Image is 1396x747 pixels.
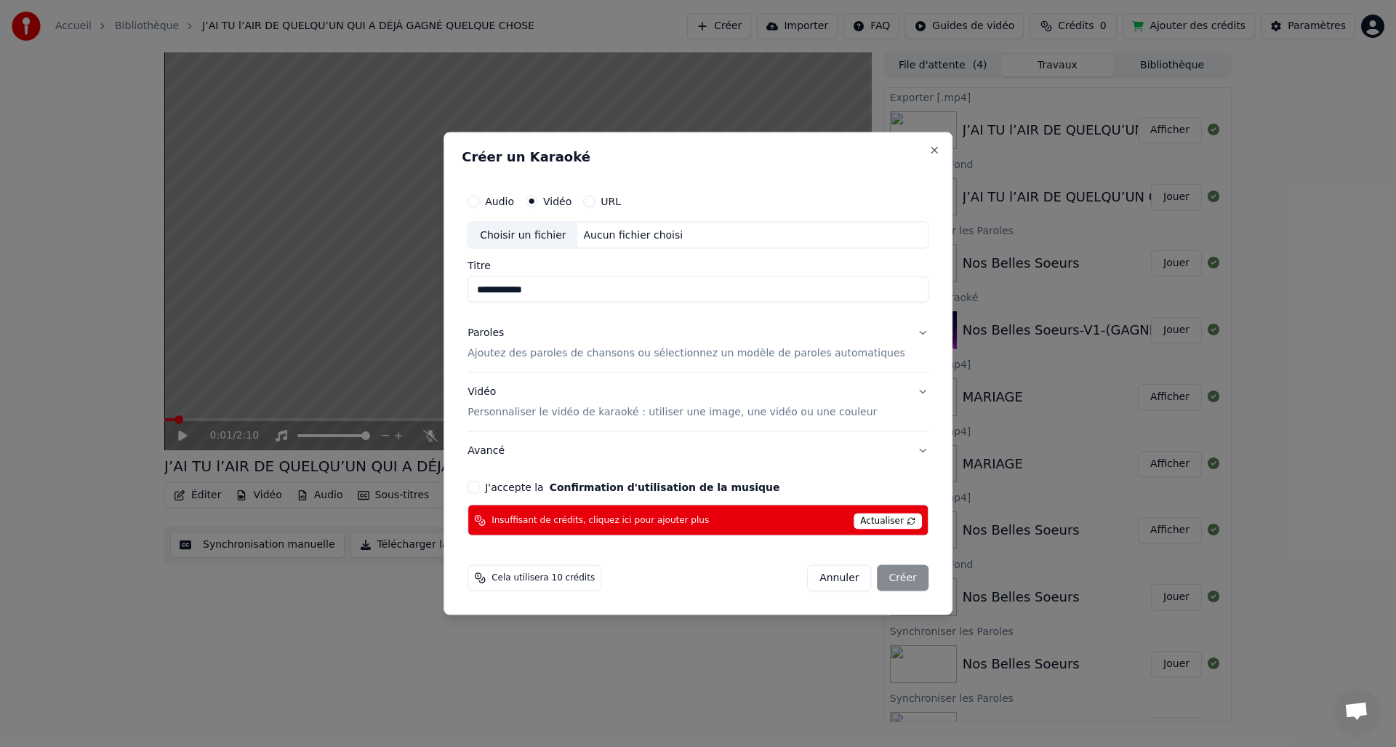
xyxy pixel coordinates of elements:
[854,514,922,530] span: Actualiser
[468,373,928,431] button: VidéoPersonnaliser le vidéo de karaoké : utiliser une image, une vidéo ou une couleur
[468,314,928,372] button: ParolesAjoutez des paroles de chansons ou sélectionnez un modèle de paroles automatiques
[578,228,689,242] div: Aucun fichier choisi
[468,346,905,361] p: Ajoutez des paroles de chansons ou sélectionnez un modèle de paroles automatiques
[468,405,877,420] p: Personnaliser le vidéo de karaoké : utiliser une image, une vidéo ou une couleur
[468,222,577,248] div: Choisir un fichier
[468,432,928,470] button: Avancé
[492,572,595,584] span: Cela utilisera 10 crédits
[468,260,928,271] label: Titre
[485,196,514,206] label: Audio
[485,482,779,492] label: J'accepte la
[468,326,504,340] div: Paroles
[462,150,934,163] h2: Créer un Karaoké
[468,385,877,420] div: Vidéo
[807,565,871,591] button: Annuler
[492,514,709,526] span: Insuffisant de crédits, cliquez ici pour ajouter plus
[601,196,621,206] label: URL
[543,196,571,206] label: Vidéo
[550,482,780,492] button: J'accepte la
